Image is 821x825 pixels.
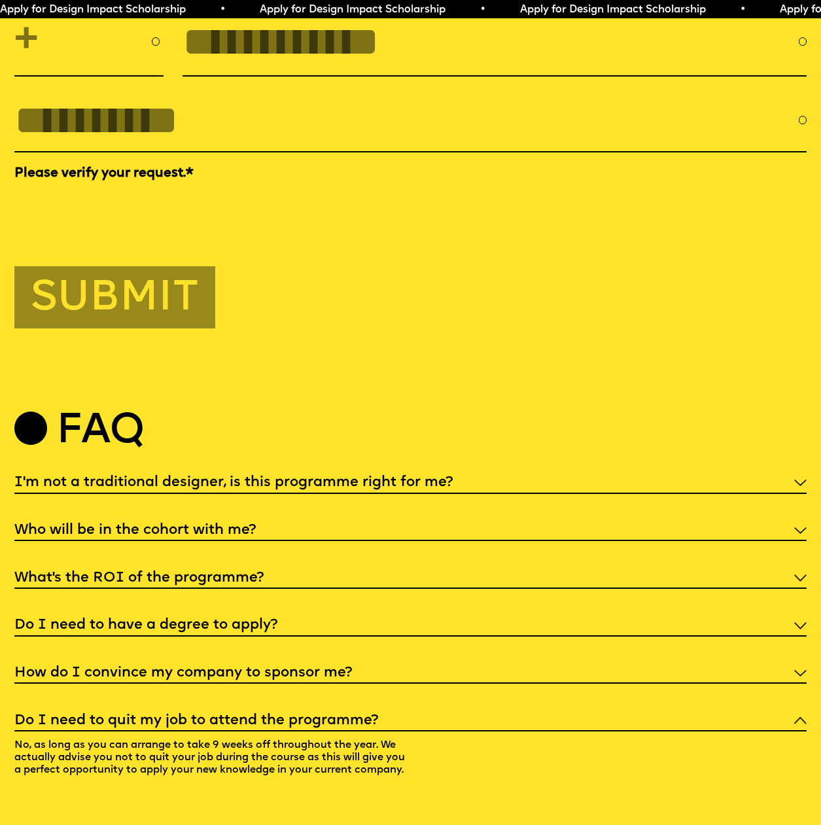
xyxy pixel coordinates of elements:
[480,5,485,15] span: •
[14,266,215,329] button: Submit
[56,414,143,450] h2: Faq
[14,731,430,788] p: No, as long as you can arrange to take 9 weeks off throughout the year. We actually advise you no...
[220,5,226,15] span: •
[14,619,277,632] h5: Do I need to have a degree to apply?
[14,165,807,183] label: Please verify your request.
[14,667,352,680] h5: How do I convince my company to sponsor me?
[740,5,746,15] span: •
[14,572,264,585] h5: What’s the ROI of the programme?
[14,186,213,237] iframe: reCAPTCHA
[14,524,256,537] h5: Who will be in the cohort with me?
[14,714,378,728] h5: Do I need to quit my job to attend the programme?
[14,476,453,489] h5: I'm not a traditional designer, is this programme right for me?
